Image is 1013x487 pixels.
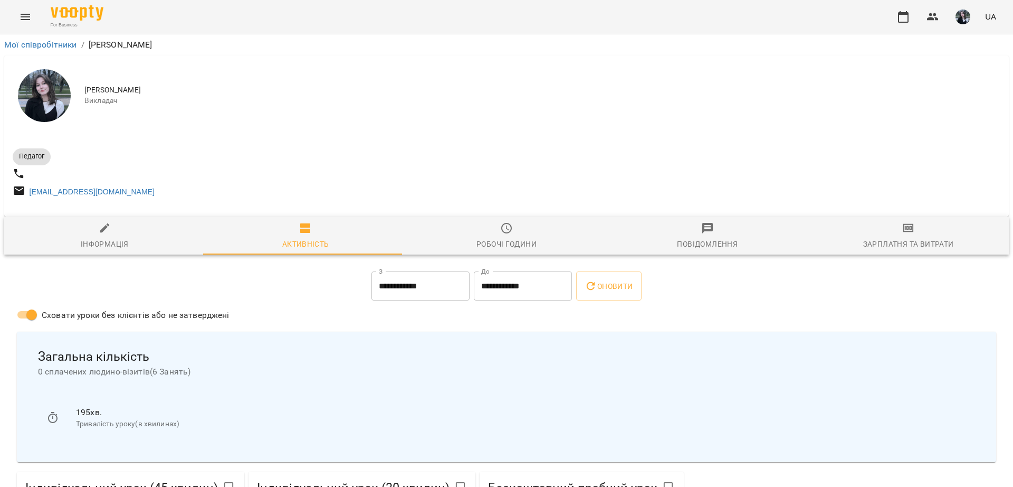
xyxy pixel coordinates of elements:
[4,40,77,50] a: Мої співробітники
[42,309,230,322] span: Сховати уроки без клієнтів або не затверджені
[51,5,103,21] img: Voopty Logo
[576,271,641,301] button: Оновити
[282,238,329,250] div: Активність
[81,238,129,250] div: Інформація
[981,7,1000,26] button: UA
[38,349,975,365] span: Загальна кількість
[51,22,103,29] span: For Business
[89,39,152,51] p: [PERSON_NAME]
[18,69,71,122] img: Сікора Марія Юріївна
[13,4,38,30] button: Menu
[38,366,975,378] span: 0 сплачених людино-візитів ( 6 Занять )
[4,39,1009,51] nav: breadcrumb
[76,406,967,419] p: 195 хв.
[985,11,996,22] span: UA
[863,238,954,250] div: Зарплатня та Витрати
[955,10,970,24] img: 91885ff653e4a9d6131c60c331ff4ae6.jpeg
[30,188,155,196] a: [EMAIL_ADDRESS][DOMAIN_NAME]
[76,419,967,429] p: Тривалість уроку(в хвилинах)
[476,238,537,250] div: Робочі години
[585,280,633,293] span: Оновити
[677,238,738,250] div: Повідомлення
[84,85,1000,96] span: [PERSON_NAME]
[84,96,1000,106] span: Викладач
[13,152,51,161] span: Педагог
[81,39,84,51] li: /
